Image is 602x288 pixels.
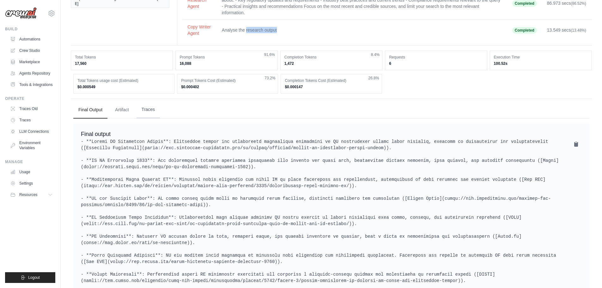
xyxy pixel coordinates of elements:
dt: Total Tokens usage cost (Estimated) [77,78,170,83]
dt: Execution Time [494,55,588,60]
span: (86.52%) [571,1,586,6]
dd: 17,560 [75,61,169,66]
a: Marketplace [8,57,55,67]
div: Manage [5,159,55,164]
span: Completed [512,27,537,34]
td: 13.549 secs [542,20,592,40]
button: Logout [5,272,55,283]
a: Usage [8,167,55,177]
div: Build [5,27,55,32]
button: Final Output [73,101,107,119]
button: Resources [8,190,55,200]
dd: $0.000549 [77,84,170,89]
span: Logout [28,275,40,280]
dt: Prompt Tokens Cost (Estimated) [181,78,274,83]
button: Copy Writer Agent [187,24,211,36]
span: Resources [19,192,37,197]
a: Tools & Integrations [8,80,55,90]
a: Automations [8,34,55,44]
a: Environment Variables [8,138,55,153]
dt: Prompt Tokens [179,55,273,60]
span: 91.6% [264,52,275,57]
dd: 6 [389,61,483,66]
iframe: Chat Widget [570,258,602,288]
button: Artifact [110,101,134,119]
dd: 16,088 [179,61,273,66]
a: LLM Connections [8,126,55,137]
dt: Requests [389,55,483,60]
dd: 100.52s [494,61,588,66]
td: Analyse the research output [217,20,507,40]
a: Traces [8,115,55,125]
span: 26.8% [368,76,379,81]
span: 73.2% [265,76,275,81]
span: Final output [81,131,111,137]
dt: Completion Tokens [284,55,378,60]
dt: Completion Tokens Cost (Estimated) [285,78,378,83]
dd: $0.000402 [181,84,274,89]
span: 8.4% [371,52,380,57]
a: Agents Repository [8,68,55,78]
span: Completed [512,0,537,7]
a: Crew Studio [8,46,55,56]
button: Traces [137,101,160,118]
img: Logo [5,7,37,19]
dd: 1,472 [284,61,378,66]
a: Settings [8,178,55,188]
dd: $0.000147 [285,84,378,89]
dt: Total Tokens [75,55,169,60]
div: Operate [5,96,55,101]
span: (13.48%) [571,28,586,33]
a: Traces Old [8,104,55,114]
